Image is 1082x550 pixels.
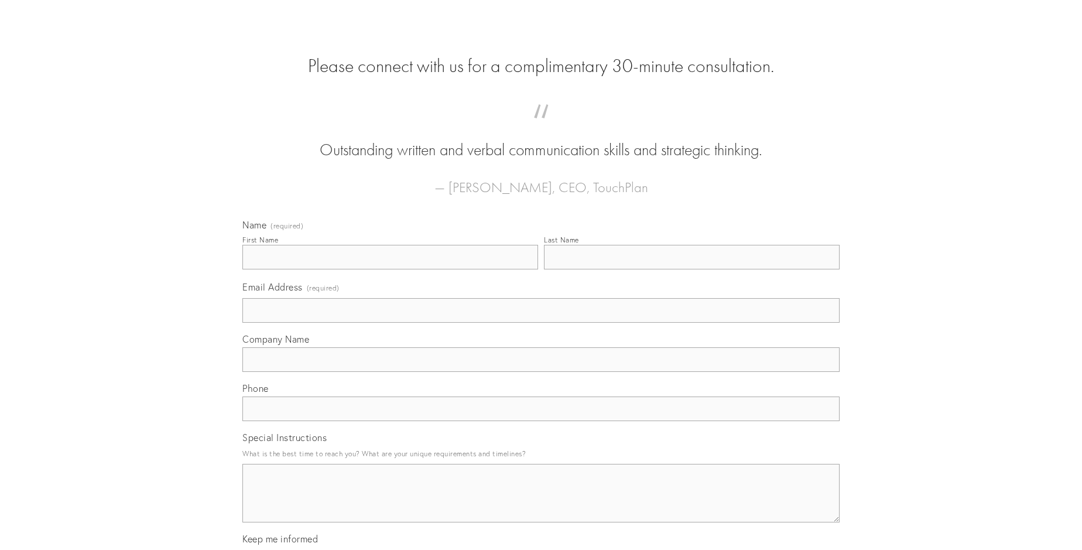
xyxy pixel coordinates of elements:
span: Special Instructions [242,432,327,443]
span: Email Address [242,281,303,293]
span: Company Name [242,333,309,345]
span: (required) [307,280,340,296]
blockquote: Outstanding written and verbal communication skills and strategic thinking. [261,116,821,162]
span: Keep me informed [242,533,318,545]
span: “ [261,116,821,139]
h2: Please connect with us for a complimentary 30-minute consultation. [242,55,840,77]
span: Name [242,219,266,231]
p: What is the best time to reach you? What are your unique requirements and timelines? [242,446,840,462]
div: Last Name [544,235,579,244]
figcaption: — [PERSON_NAME], CEO, TouchPlan [261,162,821,199]
span: Phone [242,382,269,394]
div: First Name [242,235,278,244]
span: (required) [270,223,303,230]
